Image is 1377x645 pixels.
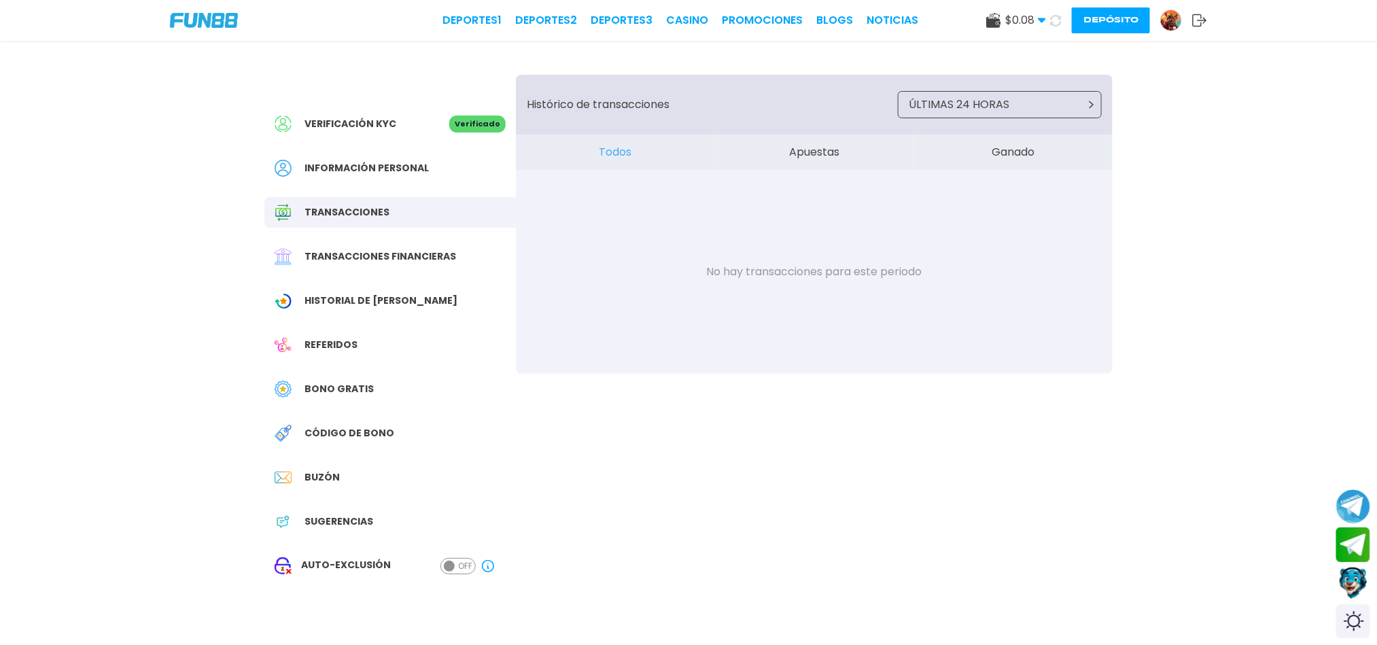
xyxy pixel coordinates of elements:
a: Transaction HistoryTransacciones [264,197,516,228]
span: Código de bono [304,426,394,440]
a: Deportes3 [591,12,652,29]
a: Financial TransactionTransacciones financieras [264,241,516,272]
button: Contact customer service [1336,565,1370,601]
a: Verificación KYCVerificado [264,109,516,139]
p: No hay transacciones para este periodo [707,264,922,280]
button: Ganado [913,135,1113,170]
img: Referral [275,336,292,353]
img: Personal [275,160,292,177]
img: Financial Transaction [275,248,292,265]
button: ÚLTIMAS 24 HORAS [898,91,1102,118]
img: Transaction History [275,204,292,221]
img: Inbox [275,469,292,486]
p: ÚLTIMAS 24 HORAS [909,97,1009,113]
a: PersonalInformación personal [264,153,516,184]
img: Wagering Transaction [275,292,292,309]
a: Promociones [722,12,803,29]
img: App Feedback [275,513,292,530]
span: AUTO-EXCLUSIÓN [301,558,391,574]
span: Transacciones financieras [304,249,456,264]
a: Avatar [1160,10,1192,31]
button: OFF [440,558,476,574]
img: Close Account [275,557,292,574]
a: App FeedbackSugerencias [264,506,516,537]
a: Deportes1 [442,12,502,29]
span: Referidos [304,338,358,352]
a: Free BonusBono Gratis [264,374,516,404]
p: Histórico de transacciones [527,97,669,113]
button: Join telegram [1336,527,1370,563]
button: Apuestas [715,135,914,170]
a: NOTICIAS [867,12,918,29]
span: OFF [458,560,472,572]
button: Join telegram channel [1336,489,1370,524]
span: Información personal [304,161,429,175]
img: Free Bonus [275,381,292,398]
a: InboxBuzón [264,462,516,493]
span: $ 0.08 [1005,12,1046,29]
img: Redeem Bonus [275,425,292,442]
button: Depósito [1072,7,1150,33]
a: Redeem BonusCódigo de bono [264,418,516,449]
span: Transacciones [304,205,389,220]
a: Wagering TransactionHistorial de [PERSON_NAME] [264,285,516,316]
span: Verificación KYC [304,117,396,131]
span: Sugerencias [304,515,373,529]
a: ReferralReferidos [264,330,516,360]
a: BLOGS [816,12,853,29]
a: Deportes2 [515,12,577,29]
a: CASINO [666,12,708,29]
p: Verificado [449,116,506,133]
button: Todos [516,135,715,170]
span: Buzón [304,470,340,485]
span: Bono Gratis [304,382,374,396]
div: Switch theme [1336,604,1370,638]
img: Company Logo [170,13,238,28]
span: Historial de [PERSON_NAME] [304,294,457,308]
img: Avatar [1161,10,1181,31]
